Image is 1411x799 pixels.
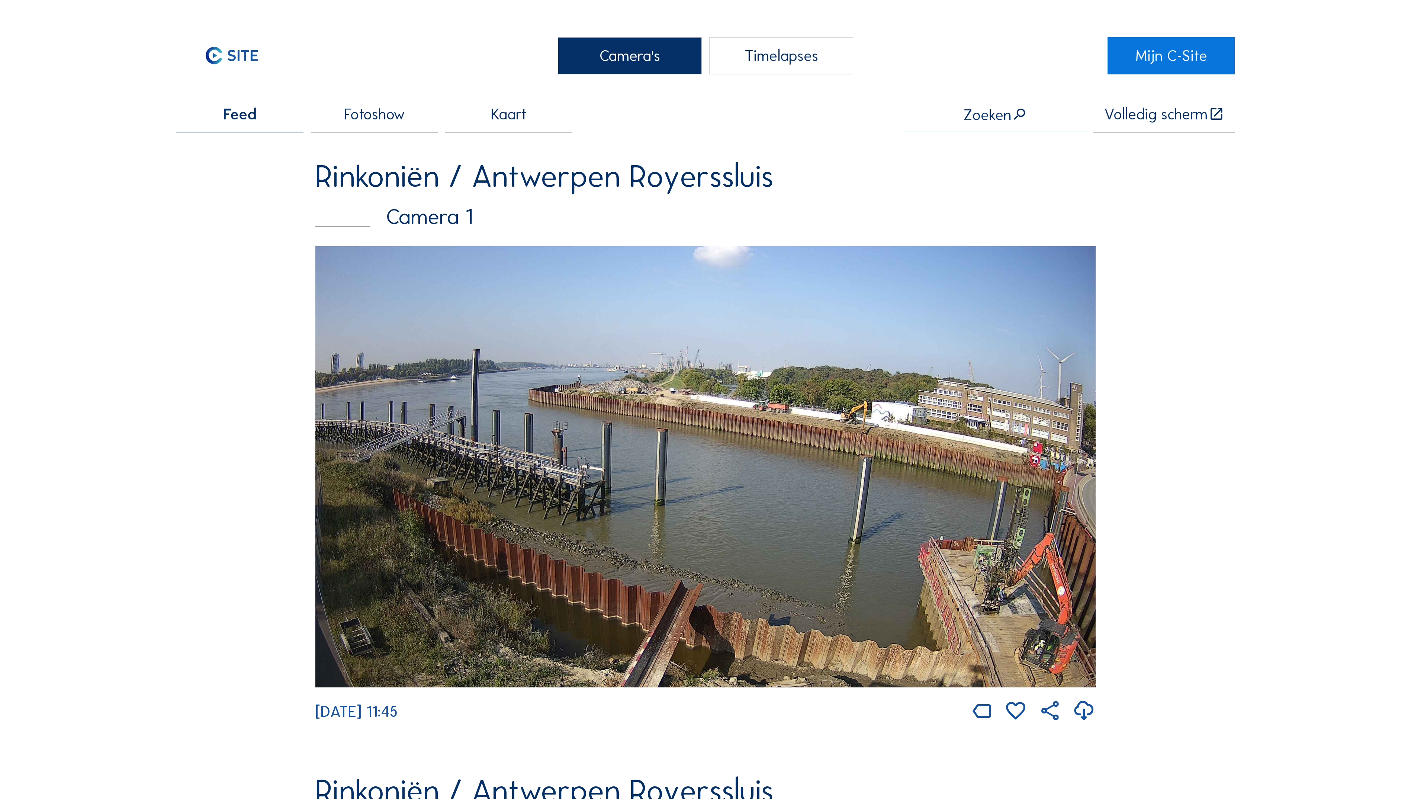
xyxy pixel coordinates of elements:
div: Volledig scherm [1104,106,1208,122]
a: C-SITE Logo [176,37,303,74]
div: Rinkoniën / Antwerpen Royerssluis [315,161,1096,192]
a: Mijn C-Site [1108,37,1234,74]
img: C-SITE Logo [176,37,287,74]
span: Kaart [491,106,527,122]
div: Zoeken [964,107,1027,123]
img: Image [315,246,1096,687]
div: Timelapses [709,37,853,74]
div: Camera 1 [315,206,1096,228]
span: Feed [223,106,257,122]
span: [DATE] 11:45 [315,702,398,721]
div: Camera's [558,37,702,74]
span: Fotoshow [344,106,405,122]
